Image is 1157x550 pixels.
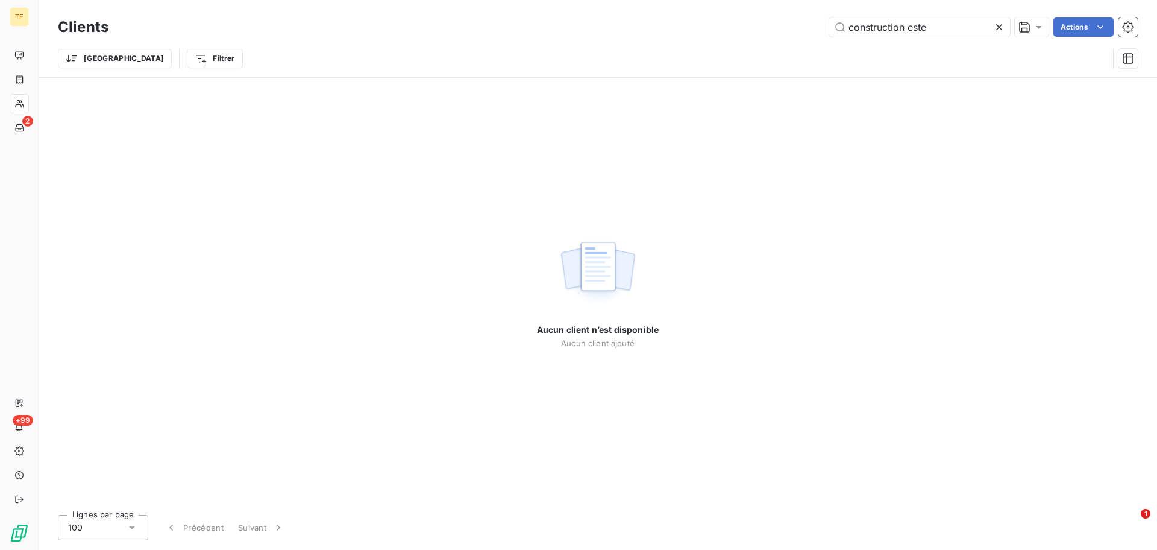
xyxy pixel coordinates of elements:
button: Filtrer [187,49,242,68]
iframe: Intercom live chat [1116,509,1145,538]
span: Aucun client n’est disponible [537,324,659,336]
span: 2 [22,116,33,127]
span: 1 [1141,509,1150,519]
div: TE [10,7,29,27]
span: 100 [68,522,83,534]
input: Rechercher [829,17,1010,37]
img: Logo LeanPay [10,523,29,543]
button: Suivant [231,515,292,540]
button: Précédent [158,515,231,540]
span: +99 [13,415,33,426]
h3: Clients [58,16,108,38]
span: Aucun client ajouté [561,338,635,348]
button: [GEOGRAPHIC_DATA] [58,49,172,68]
button: Actions [1053,17,1114,37]
img: empty state [559,235,636,310]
